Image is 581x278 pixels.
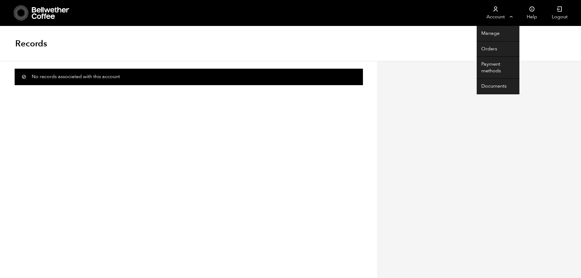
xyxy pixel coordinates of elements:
a: Documents [477,79,519,94]
h1: Records [15,38,47,49]
a: Manage [477,26,519,42]
a: Orders [477,42,519,57]
a: Payment methods [477,57,519,79]
div: No records associated with this account [15,69,363,85]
